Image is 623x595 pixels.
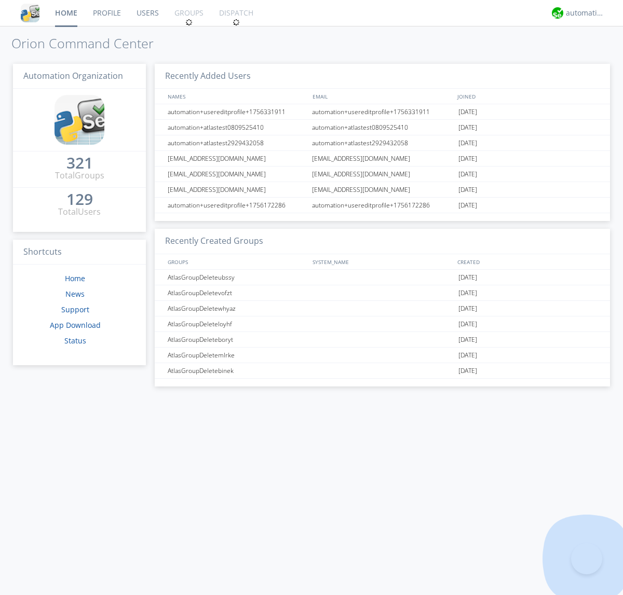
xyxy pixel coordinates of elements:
a: automation+usereditprofile+1756172286automation+usereditprofile+1756172286[DATE] [155,198,610,213]
div: [EMAIL_ADDRESS][DOMAIN_NAME] [165,151,309,166]
a: AtlasGroupDeletemlrke[DATE] [155,348,610,363]
img: spin.svg [233,19,240,26]
div: AtlasGroupDeleteboryt [165,332,309,347]
span: [DATE] [458,348,477,363]
span: [DATE] [458,332,477,348]
a: App Download [50,320,101,330]
div: AtlasGroupDeletebinek [165,363,309,378]
span: [DATE] [458,120,477,135]
div: Total Users [58,206,101,218]
span: [DATE] [458,198,477,213]
div: [EMAIL_ADDRESS][DOMAIN_NAME] [165,167,309,182]
div: CREATED [455,254,600,269]
div: [EMAIL_ADDRESS][DOMAIN_NAME] [309,182,456,197]
h3: Recently Created Groups [155,229,610,254]
div: Total Groups [55,170,104,182]
iframe: Toggle Customer Support [571,543,602,574]
img: cddb5a64eb264b2086981ab96f4c1ba7 [55,95,104,145]
h3: Shortcuts [13,240,146,265]
div: AtlasGroupDeletevofzt [165,285,309,300]
a: automation+atlastest2929432058automation+atlastest2929432058[DATE] [155,135,610,151]
a: Status [64,336,86,345]
span: [DATE] [458,285,477,301]
div: JOINED [455,89,600,104]
div: GROUPS [165,254,307,269]
a: AtlasGroupDeletevofzt[DATE] [155,285,610,301]
span: Automation Organization [23,70,123,81]
span: [DATE] [458,167,477,182]
div: [EMAIL_ADDRESS][DOMAIN_NAME] [309,167,456,182]
div: EMAIL [310,89,455,104]
div: automation+atlastest2929432058 [165,135,309,150]
a: AtlasGroupDeleteubssy[DATE] [155,270,610,285]
img: spin.svg [185,19,193,26]
div: automation+usereditprofile+1756331911 [309,104,456,119]
span: [DATE] [458,182,477,198]
div: NAMES [165,89,307,104]
a: 321 [66,158,93,170]
a: automation+atlastest0809525410automation+atlastest0809525410[DATE] [155,120,610,135]
span: [DATE] [458,151,477,167]
a: automation+usereditprofile+1756331911automation+usereditprofile+1756331911[DATE] [155,104,610,120]
img: d2d01cd9b4174d08988066c6d424eccd [552,7,563,19]
a: Home [65,273,85,283]
span: [DATE] [458,104,477,120]
div: AtlasGroupDeletemlrke [165,348,309,363]
div: automation+atlas [566,8,605,18]
a: [EMAIL_ADDRESS][DOMAIN_NAME][EMAIL_ADDRESS][DOMAIN_NAME][DATE] [155,151,610,167]
a: AtlasGroupDeleteboryt[DATE] [155,332,610,348]
h3: Recently Added Users [155,64,610,89]
div: 321 [66,158,93,168]
a: 129 [66,194,93,206]
span: [DATE] [458,270,477,285]
div: automation+usereditprofile+1756172286 [309,198,456,213]
div: AtlasGroupDeletewhyaz [165,301,309,316]
div: automation+usereditprofile+1756331911 [165,104,309,119]
a: News [65,289,85,299]
img: cddb5a64eb264b2086981ab96f4c1ba7 [21,4,39,22]
span: [DATE] [458,316,477,332]
a: AtlasGroupDeleteloyhf[DATE] [155,316,610,332]
a: [EMAIL_ADDRESS][DOMAIN_NAME][EMAIL_ADDRESS][DOMAIN_NAME][DATE] [155,167,610,182]
a: AtlasGroupDeletebinek[DATE] [155,363,610,379]
div: automation+atlastest0809525410 [309,120,456,135]
div: AtlasGroupDeleteubssy [165,270,309,285]
a: [EMAIL_ADDRESS][DOMAIN_NAME][EMAIL_ADDRESS][DOMAIN_NAME][DATE] [155,182,610,198]
span: [DATE] [458,301,477,316]
div: 129 [66,194,93,204]
a: Support [61,305,89,314]
span: [DATE] [458,135,477,151]
div: AtlasGroupDeleteloyhf [165,316,309,331]
a: AtlasGroupDeletewhyaz[DATE] [155,301,610,316]
div: automation+usereditprofile+1756172286 [165,198,309,213]
div: [EMAIL_ADDRESS][DOMAIN_NAME] [165,182,309,197]
span: [DATE] [458,363,477,379]
div: automation+atlastest2929432058 [309,135,456,150]
div: [EMAIL_ADDRESS][DOMAIN_NAME] [309,151,456,166]
div: automation+atlastest0809525410 [165,120,309,135]
div: SYSTEM_NAME [310,254,455,269]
